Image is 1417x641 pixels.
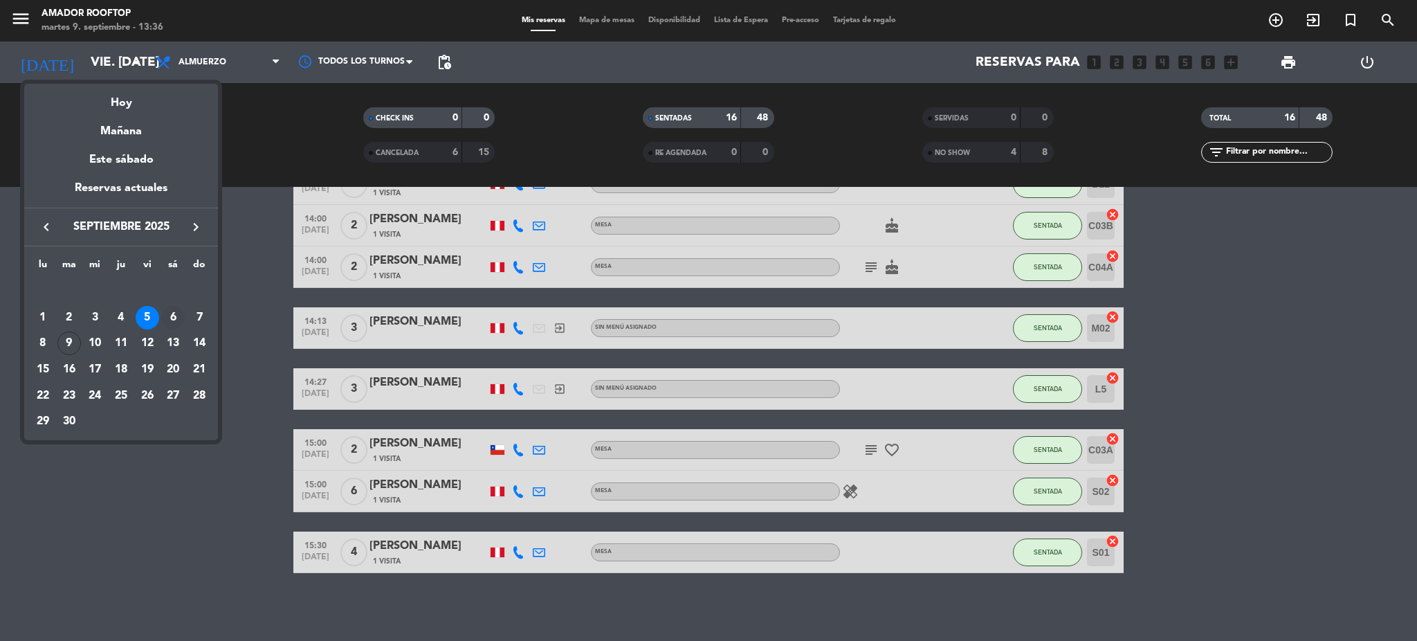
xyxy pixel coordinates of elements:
div: 20 [161,358,185,381]
div: 22 [31,384,55,408]
div: Mañana [24,112,218,141]
td: 15 de septiembre de 2025 [30,356,56,383]
td: 6 de septiembre de 2025 [161,305,187,331]
span: septiembre 2025 [59,218,183,236]
div: 6 [161,306,185,329]
td: 30 de septiembre de 2025 [56,408,82,435]
td: 14 de septiembre de 2025 [186,330,212,356]
td: 24 de septiembre de 2025 [82,383,108,409]
th: sábado [161,257,187,278]
div: 4 [109,306,133,329]
td: 20 de septiembre de 2025 [161,356,187,383]
td: 2 de septiembre de 2025 [56,305,82,331]
div: 15 [31,358,55,381]
th: lunes [30,257,56,278]
div: Hoy [24,84,218,112]
div: 10 [83,332,107,355]
td: 16 de septiembre de 2025 [56,356,82,383]
td: 18 de septiembre de 2025 [108,356,134,383]
div: 27 [161,384,185,408]
div: 8 [31,332,55,355]
th: martes [56,257,82,278]
i: keyboard_arrow_right [188,219,204,235]
div: Reservas actuales [24,179,218,208]
td: 3 de septiembre de 2025 [82,305,108,331]
div: 26 [136,384,159,408]
td: 29 de septiembre de 2025 [30,408,56,435]
div: 16 [57,358,81,381]
td: 5 de septiembre de 2025 [134,305,161,331]
td: 19 de septiembre de 2025 [134,356,161,383]
td: 27 de septiembre de 2025 [161,383,187,409]
td: 23 de septiembre de 2025 [56,383,82,409]
div: 1 [31,306,55,329]
div: 3 [83,306,107,329]
td: 28 de septiembre de 2025 [186,383,212,409]
div: 24 [83,384,107,408]
button: keyboard_arrow_left [34,218,59,236]
th: domingo [186,257,212,278]
td: 4 de septiembre de 2025 [108,305,134,331]
div: Este sábado [24,141,218,179]
th: miércoles [82,257,108,278]
div: 14 [188,332,211,355]
div: 11 [109,332,133,355]
div: 25 [109,384,133,408]
td: SEP. [30,278,212,305]
div: 2 [57,306,81,329]
div: 30 [57,410,81,433]
td: 22 de septiembre de 2025 [30,383,56,409]
td: 21 de septiembre de 2025 [186,356,212,383]
td: 17 de septiembre de 2025 [82,356,108,383]
button: keyboard_arrow_right [183,218,208,236]
div: 28 [188,384,211,408]
div: 19 [136,358,159,381]
div: 5 [136,306,159,329]
td: 7 de septiembre de 2025 [186,305,212,331]
div: 21 [188,358,211,381]
th: jueves [108,257,134,278]
div: 29 [31,410,55,433]
td: 11 de septiembre de 2025 [108,330,134,356]
td: 8 de septiembre de 2025 [30,330,56,356]
div: 9 [57,332,81,355]
div: 12 [136,332,159,355]
div: 18 [109,358,133,381]
td: 12 de septiembre de 2025 [134,330,161,356]
div: 7 [188,306,211,329]
td: 13 de septiembre de 2025 [161,330,187,356]
td: 10 de septiembre de 2025 [82,330,108,356]
td: 25 de septiembre de 2025 [108,383,134,409]
div: 13 [161,332,185,355]
div: 17 [83,358,107,381]
td: 1 de septiembre de 2025 [30,305,56,331]
i: keyboard_arrow_left [38,219,55,235]
div: 23 [57,384,81,408]
th: viernes [134,257,161,278]
td: 26 de septiembre de 2025 [134,383,161,409]
td: 9 de septiembre de 2025 [56,330,82,356]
